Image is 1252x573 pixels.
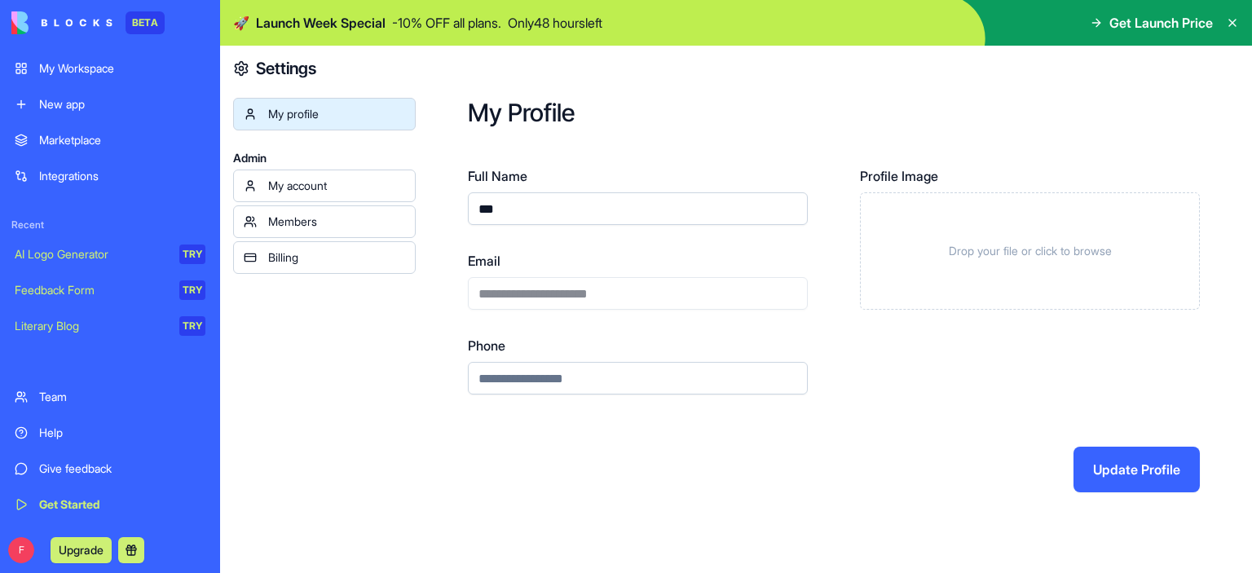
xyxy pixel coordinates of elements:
[11,11,165,34] a: BETA
[5,88,215,121] a: New app
[5,238,215,271] a: AI Logo GeneratorTRY
[233,241,416,274] a: Billing
[5,52,215,85] a: My Workspace
[468,166,808,186] label: Full Name
[39,60,205,77] div: My Workspace
[5,218,215,231] span: Recent
[179,280,205,300] div: TRY
[233,170,416,202] a: My account
[8,537,34,563] span: F
[39,168,205,184] div: Integrations
[51,537,112,563] button: Upgrade
[860,166,1200,186] label: Profile Image
[256,13,386,33] span: Launch Week Special
[5,452,215,485] a: Give feedback
[5,488,215,521] a: Get Started
[949,243,1112,259] span: Drop your file or click to browse
[233,205,416,238] a: Members
[233,13,249,33] span: 🚀
[39,96,205,112] div: New app
[268,214,405,230] div: Members
[5,417,215,449] a: Help
[468,251,808,271] label: Email
[179,316,205,336] div: TRY
[39,389,205,405] div: Team
[179,245,205,264] div: TRY
[256,57,316,80] h4: Settings
[268,106,405,122] div: My profile
[508,13,602,33] p: Only 48 hours left
[15,282,168,298] div: Feedback Form
[5,274,215,306] a: Feedback FormTRY
[51,541,112,558] a: Upgrade
[15,246,168,262] div: AI Logo Generator
[5,160,215,192] a: Integrations
[268,178,405,194] div: My account
[39,132,205,148] div: Marketplace
[392,13,501,33] p: - 10 % OFF all plans.
[5,124,215,156] a: Marketplace
[39,425,205,441] div: Help
[1073,447,1200,492] button: Update Profile
[5,310,215,342] a: Literary BlogTRY
[39,461,205,477] div: Give feedback
[233,150,416,166] span: Admin
[233,98,416,130] a: My profile
[1109,13,1213,33] span: Get Launch Price
[15,318,168,334] div: Literary Blog
[468,98,1200,127] h2: My Profile
[468,336,808,355] label: Phone
[268,249,405,266] div: Billing
[11,11,112,34] img: logo
[39,496,205,513] div: Get Started
[5,381,215,413] a: Team
[126,11,165,34] div: BETA
[860,192,1200,310] div: Drop your file or click to browse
